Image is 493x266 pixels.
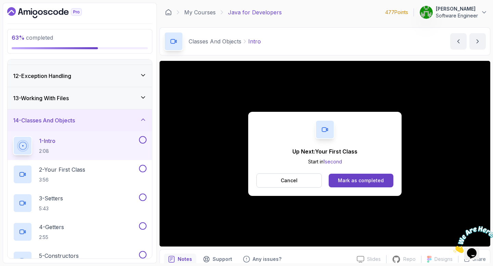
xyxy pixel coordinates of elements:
[39,137,55,145] p: 1 - Intro
[436,12,478,19] p: Software Engineer
[160,61,490,247] iframe: 1 - Intro
[39,176,85,183] p: 3:56
[8,109,152,131] button: 14-Classes And Objects
[281,177,298,184] p: Cancel
[39,148,55,155] p: 2:08
[213,256,232,263] p: Support
[3,3,5,9] span: 1
[451,223,493,256] iframe: chat widget
[39,205,63,212] p: 5:43
[13,165,147,184] button: 2-Your First Class3:56
[184,8,216,16] a: My Courses
[292,158,357,165] p: Start in
[12,34,25,41] span: 63 %
[228,8,282,16] p: Java for Developers
[239,254,286,265] button: Feedback button
[8,65,152,87] button: 12-Exception Handling
[164,254,196,265] button: notes button
[13,94,69,102] h3: 13 - Working With Files
[436,5,478,12] p: [PERSON_NAME]
[8,87,152,109] button: 13-Working With Files
[199,254,236,265] button: Support button
[13,72,71,80] h3: 12 - Exception Handling
[39,252,79,260] p: 5 - Constructors
[434,256,453,263] p: Designs
[292,147,357,156] p: Up Next: Your First Class
[178,256,192,263] p: Notes
[253,256,281,263] p: Any issues?
[39,194,63,202] p: 3 - Setters
[256,173,322,188] button: Cancel
[338,177,384,184] div: Mark as completed
[450,33,467,50] button: previous content
[367,256,381,263] p: Slides
[13,116,75,124] h3: 14 - Classes And Objects
[469,33,486,50] button: next content
[39,165,85,174] p: 2 - Your First Class
[3,3,45,30] img: Chat attention grabber
[189,37,241,45] p: Classes And Objects
[39,234,64,241] p: 2:55
[419,5,488,19] button: user profile image[PERSON_NAME]Software Engineer
[329,174,393,187] button: Mark as completed
[39,223,64,231] p: 4 - Getters
[323,159,342,164] span: 1 second
[403,256,416,263] p: Repo
[13,136,147,155] button: 1-Intro2:08
[13,194,147,213] button: 3-Setters5:43
[472,256,486,263] p: Share
[248,37,261,45] p: Intro
[13,222,147,241] button: 4-Getters2:55
[458,256,486,263] button: Share
[12,34,53,41] span: completed
[420,6,433,19] img: user profile image
[165,9,172,16] a: Dashboard
[385,9,408,16] p: 477 Points
[7,7,98,18] a: Dashboard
